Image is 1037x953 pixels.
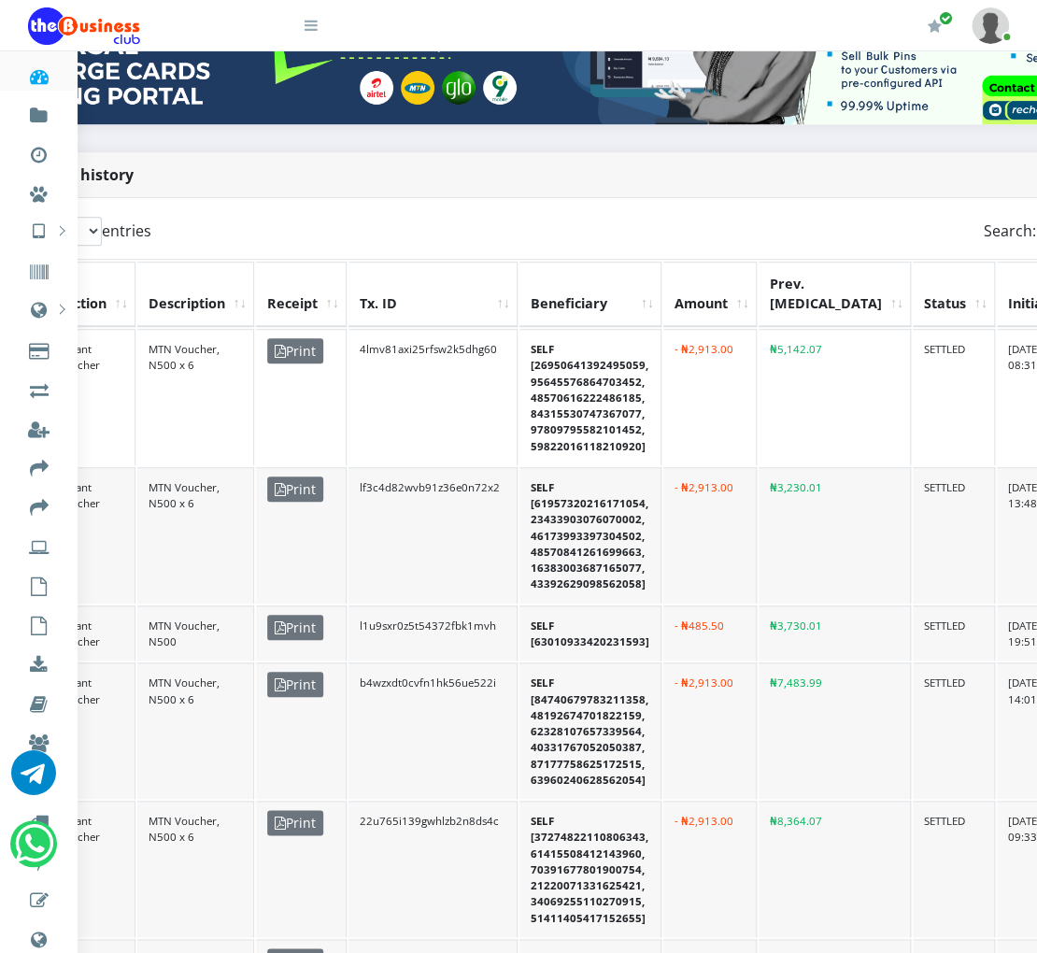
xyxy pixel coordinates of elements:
[47,605,135,661] td: Instant Voucher
[267,615,323,640] span: Print
[267,476,323,502] span: Print
[14,129,64,174] a: Transactions
[759,605,911,661] td: ₦3,730.01
[348,329,518,465] td: 4lmv81axi25rfsw2k5dhg60
[47,467,135,604] td: Instant Voucher
[47,662,135,799] td: Instant Voucher
[913,329,995,465] td: SETTLED
[348,662,518,799] td: b4wzxdt0cvfn1hk56ue522i
[913,605,995,661] td: SETTLED
[759,662,911,799] td: ₦7,483.99
[14,600,64,645] a: Buy Bulk VTU Pins
[14,364,64,409] a: Airtime -2- Cash
[14,168,64,213] a: Miscellaneous Payments
[14,482,64,527] a: Transfer to Bank
[14,90,64,135] a: Fund wallet
[519,329,661,465] td: SELF [26950641392495059, 95645576864703452, 48570616222486185, 84315530747367077, 978097955821014...
[137,262,254,327] th: Description: activate to sort column ascending
[348,262,518,327] th: Tx. ID: activate to sort column ascending
[11,764,56,795] a: Chat for support
[14,404,64,448] a: Register a Referral
[137,801,254,937] td: MTN Voucher, N500 x 6
[14,521,64,566] a: Print Recharge Cards
[137,605,254,661] td: MTN Voucher, N500
[47,329,135,465] td: Instant Voucher
[759,801,911,937] td: ₦8,364.07
[267,338,323,363] span: Print
[47,801,135,937] td: Instant Voucher
[663,467,757,604] td: - ₦2,913.00
[759,262,911,327] th: Prev. Bal: activate to sort column ascending
[348,605,518,661] td: l1u9sxr0z5t54372fbk1mvh
[972,7,1009,44] img: User
[759,467,911,604] td: ₦3,230.01
[256,262,347,327] th: Receipt: activate to sort column ascending
[14,561,64,605] a: Buy Bulk Pins
[913,801,995,937] td: SETTLED
[519,467,661,604] td: SELF [61957320216171054, 23433903076070002, 46173993397304502, 48570841261699663, 163830036871650...
[14,639,64,684] a: Download Software
[137,329,254,465] td: MTN Voucher, N500 x 6
[348,467,518,604] td: lf3c4d82wvb91z36e0n72x2
[14,247,64,292] a: Vouchers
[519,262,661,327] th: Beneficiary: activate to sort column ascending
[14,443,64,488] a: Transfer to Wallet
[928,19,942,34] i: Renew/Upgrade Subscription
[519,801,661,937] td: SELF [37274822110806343, 61415508412143960, 70391677801900754, 21220071331625421, 340692551102709...
[14,206,64,252] a: VTU
[663,605,757,661] td: - ₦485.50
[348,801,518,937] td: 22u765i139gwhlzb2n8ds4c
[939,11,953,25] span: Renew/Upgrade Subscription
[663,801,757,937] td: - ₦2,913.00
[519,662,661,799] td: SELF [84740679783211358, 48192674701822159, 62328107657339564, 40331767052050387, 871777586251725...
[913,467,995,604] td: SETTLED
[14,875,64,919] a: Sponsor a Post
[14,718,64,762] a: Business Groups
[663,329,757,465] td: - ₦2,913.00
[14,678,64,723] a: Business Materials
[47,262,135,327] th: Section: activate to sort column ascending
[663,662,757,799] td: - ₦2,913.00
[913,662,995,799] td: SETTLED
[137,467,254,604] td: MTN Voucher, N500 x 6
[14,325,64,370] a: Cable TV, Electricity
[519,605,661,661] td: SELF [63010933420231593]
[14,284,64,331] a: Data
[15,835,53,866] a: Chat for support
[759,329,911,465] td: ₦5,142.07
[14,50,64,95] a: Dashboard
[267,672,323,697] span: Print
[137,662,254,799] td: MTN Voucher, N500 x 6
[913,262,995,327] th: Status: activate to sort column ascending
[14,796,64,841] a: Products
[267,810,323,835] span: Print
[663,262,757,327] th: Amount: activate to sort column ascending
[28,7,140,45] img: Logo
